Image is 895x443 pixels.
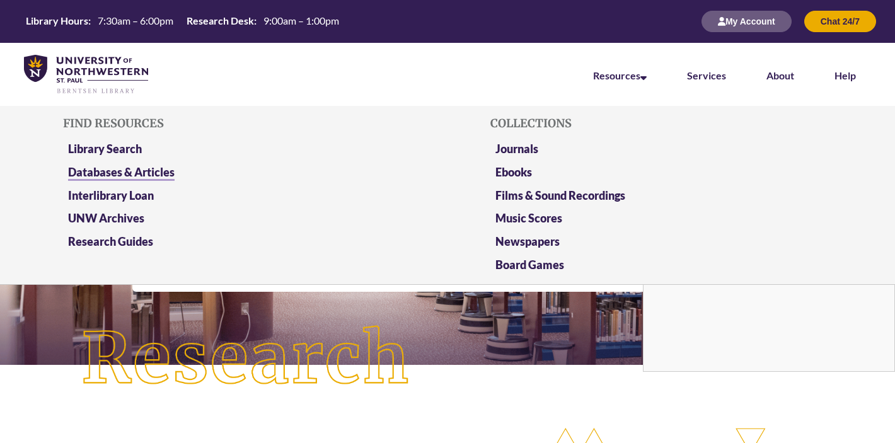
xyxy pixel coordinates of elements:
[68,234,153,248] a: Research Guides
[495,258,564,272] a: Board Games
[68,211,144,225] a: UNW Archives
[643,158,895,372] div: Chat With Us
[68,142,142,156] a: Library Search
[593,69,647,81] a: Resources
[495,211,562,225] a: Music Scores
[495,234,560,248] a: Newspapers
[766,69,794,81] a: About
[495,188,625,202] a: Films & Sound Recordings
[687,69,726,81] a: Services
[490,117,832,130] h5: Collections
[68,188,154,202] a: Interlibrary Loan
[495,142,538,156] a: Journals
[834,69,856,81] a: Help
[495,165,532,179] a: Ebooks
[24,55,148,94] img: UNWSP Library Logo
[63,117,405,130] h5: Find Resources
[68,165,175,181] a: Databases & Articles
